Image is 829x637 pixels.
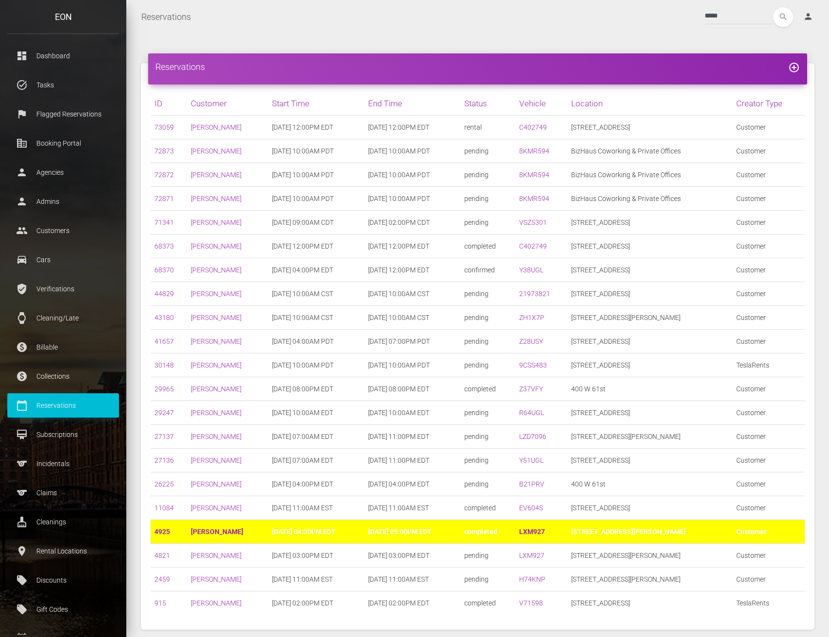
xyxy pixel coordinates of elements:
[364,568,460,591] td: [DATE] 11:00AM EST
[460,211,515,235] td: pending
[364,520,460,544] td: [DATE] 05:00PM EDT
[519,552,544,559] a: LXM927
[364,353,460,377] td: [DATE] 10:00AM PDT
[268,258,364,282] td: [DATE] 04:00PM EDT
[7,160,119,184] a: person Agencies
[364,496,460,520] td: [DATE] 11:00AM EST
[7,44,119,68] a: dashboard Dashboard
[567,544,732,568] td: [STREET_ADDRESS][PERSON_NAME]
[7,277,119,301] a: verified_user Verifications
[268,568,364,591] td: [DATE] 11:00AM EST
[7,422,119,447] a: card_membership Subscriptions
[154,504,174,512] a: 11084
[567,258,732,282] td: [STREET_ADDRESS]
[15,369,112,384] p: Collections
[15,252,112,267] p: Cars
[460,235,515,258] td: completed
[268,187,364,211] td: [DATE] 10:00AM PDT
[732,187,805,211] td: Customer
[154,433,174,440] a: 27137
[567,92,732,116] th: Location
[7,73,119,97] a: task_alt Tasks
[364,282,460,306] td: [DATE] 10:00AM CST
[268,306,364,330] td: [DATE] 10:00AM CST
[567,139,732,163] td: BizHaus Coworking & Private Offices
[154,480,174,488] a: 26225
[460,163,515,187] td: pending
[364,139,460,163] td: [DATE] 10:00AM PDT
[7,218,119,243] a: people Customers
[567,568,732,591] td: [STREET_ADDRESS][PERSON_NAME]
[519,337,543,345] a: Z28USY
[15,515,112,529] p: Cleanings
[268,235,364,258] td: [DATE] 12:00PM EDT
[364,425,460,449] td: [DATE] 11:00PM EDT
[519,314,544,321] a: ZH1X7P
[191,385,241,393] a: [PERSON_NAME]
[141,5,191,29] a: Reservations
[460,116,515,139] td: rental
[191,123,241,131] a: [PERSON_NAME]
[364,235,460,258] td: [DATE] 12:00PM EDT
[15,136,112,151] p: Booking Portal
[364,544,460,568] td: [DATE] 03:00PM EDT
[567,449,732,472] td: [STREET_ADDRESS]
[460,139,515,163] td: pending
[732,258,805,282] td: Customer
[15,194,112,209] p: Admins
[154,218,174,226] a: 71341
[364,258,460,282] td: [DATE] 12:00PM EDT
[567,425,732,449] td: [STREET_ADDRESS][PERSON_NAME]
[567,235,732,258] td: [STREET_ADDRESS]
[460,568,515,591] td: pending
[732,496,805,520] td: Customer
[154,195,174,202] a: 72871
[460,401,515,425] td: pending
[151,92,187,116] th: ID
[788,62,800,72] a: add_circle_outline
[15,165,112,180] p: Agencies
[732,211,805,235] td: Customer
[788,62,800,73] i: add_circle_outline
[732,139,805,163] td: Customer
[519,290,550,298] a: 21973821
[732,377,805,401] td: Customer
[732,116,805,139] td: Customer
[268,520,364,544] td: [DATE] 04:30PM EDT
[460,544,515,568] td: pending
[7,481,119,505] a: sports Claims
[732,282,805,306] td: Customer
[7,335,119,359] a: paid Billable
[15,486,112,500] p: Claims
[732,425,805,449] td: Customer
[515,92,568,116] th: Vehicle
[191,361,241,369] a: [PERSON_NAME]
[268,211,364,235] td: [DATE] 09:00AM CDT
[154,361,174,369] a: 30148
[732,544,805,568] td: Customer
[796,7,822,27] a: person
[519,504,543,512] a: EV604S
[567,496,732,520] td: [STREET_ADDRESS]
[732,235,805,258] td: Customer
[519,361,547,369] a: 9CSS483
[191,433,241,440] a: [PERSON_NAME]
[191,242,241,250] a: [PERSON_NAME]
[7,306,119,330] a: watch Cleaning/Late
[460,258,515,282] td: confirmed
[732,449,805,472] td: Customer
[567,591,732,615] td: [STREET_ADDRESS]
[191,218,241,226] a: [PERSON_NAME]
[15,427,112,442] p: Subscriptions
[7,131,119,155] a: corporate_fare Booking Portal
[191,337,241,345] a: [PERSON_NAME]
[519,385,543,393] a: Z37VFY
[268,116,364,139] td: [DATE] 12:00PM EDT
[268,163,364,187] td: [DATE] 10:00AM PDT
[154,242,174,250] a: 68373
[519,218,547,226] a: VSZ5301
[15,49,112,63] p: Dashboard
[154,171,174,179] a: 72872
[460,449,515,472] td: pending
[732,520,805,544] td: Customer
